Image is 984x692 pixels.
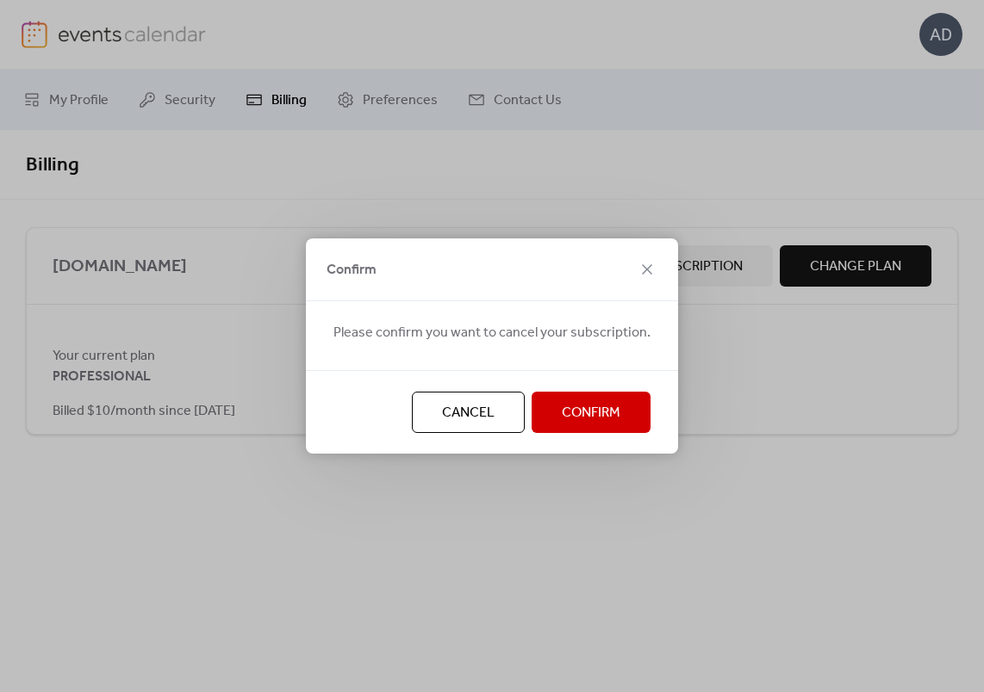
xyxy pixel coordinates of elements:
span: Please confirm you want to cancel your subscription. [333,323,651,343]
span: Cancel [442,403,495,423]
span: Confirm [327,260,377,281]
button: Cancel [412,392,525,433]
button: Confirm [532,392,651,433]
span: Confirm [562,403,620,423]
